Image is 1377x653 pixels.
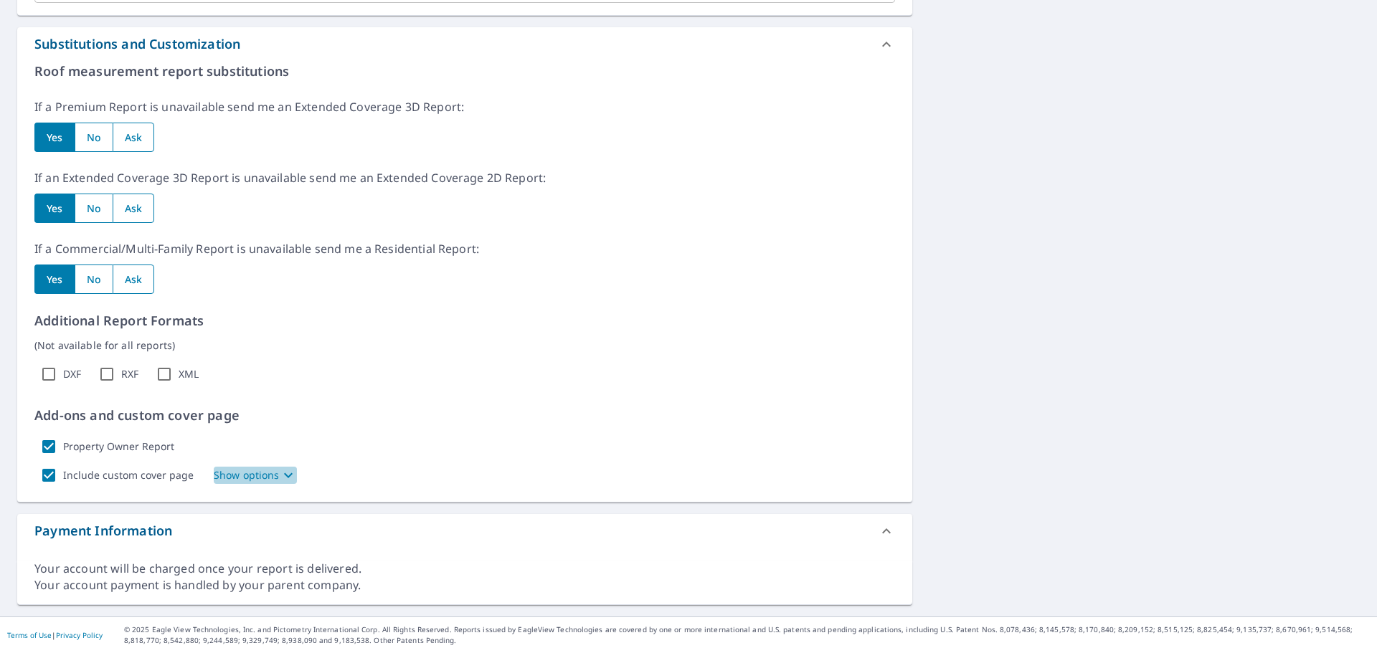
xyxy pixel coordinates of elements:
[17,514,912,548] div: Payment Information
[34,338,895,353] p: (Not available for all reports)
[34,98,895,115] p: If a Premium Report is unavailable send me an Extended Coverage 3D Report:
[34,62,895,81] p: Roof measurement report substitutions
[63,440,174,453] label: Property Owner Report
[17,27,912,62] div: Substitutions and Customization
[34,34,240,54] div: Substitutions and Customization
[34,169,895,186] p: If an Extended Coverage 3D Report is unavailable send me an Extended Coverage 2D Report:
[214,467,297,484] button: Show options
[34,577,895,594] div: Your account payment is handled by your parent company.
[7,630,52,640] a: Terms of Use
[124,624,1370,646] p: © 2025 Eagle View Technologies, Inc. and Pictometry International Corp. All Rights Reserved. Repo...
[121,368,138,381] label: RXF
[34,406,895,425] p: Add-ons and custom cover page
[7,631,103,639] p: |
[56,630,103,640] a: Privacy Policy
[63,469,194,482] label: Include custom cover page
[179,368,199,381] label: XML
[34,240,895,257] p: If a Commercial/Multi-Family Report is unavailable send me a Residential Report:
[63,368,81,381] label: DXF
[34,561,895,577] div: Your account will be charged once your report is delivered.
[34,311,895,330] p: Additional Report Formats
[34,521,172,540] div: Payment Information
[214,467,280,482] p: Show options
